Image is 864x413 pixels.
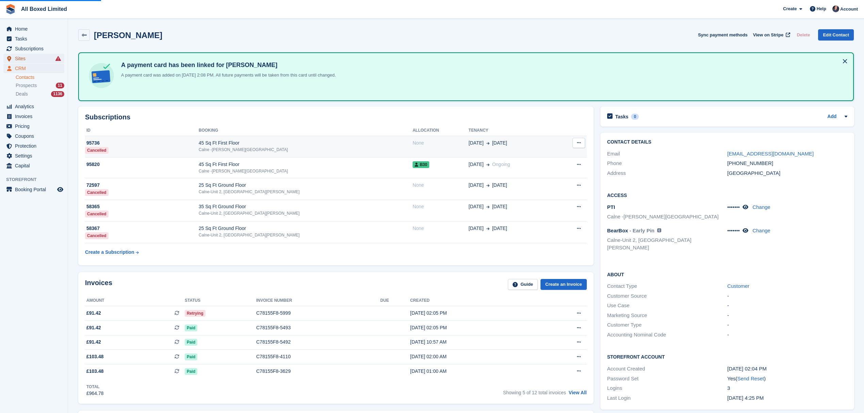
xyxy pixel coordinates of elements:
div: Address [607,169,727,177]
div: [DATE] 01:00 AM [410,368,537,375]
div: £964.78 [86,390,104,397]
th: Booking [199,125,413,136]
a: View on Stripe [750,29,792,40]
div: Calne-Unit 2, [GEOGRAPHIC_DATA][PERSON_NAME] [199,210,413,216]
span: - Early Pin [630,228,654,233]
span: View on Stripe [753,32,783,38]
li: Calne -[PERSON_NAME][GEOGRAPHIC_DATA] [607,213,727,221]
div: Marketing Source [607,312,727,319]
time: 2025-02-24 16:25:35 UTC [727,395,764,401]
a: Contacts [16,74,64,81]
span: Settings [15,151,56,161]
span: [DATE] [469,225,484,232]
div: [GEOGRAPHIC_DATA] [727,169,847,177]
button: Delete [794,29,813,40]
span: [DATE] [492,225,507,232]
span: Subscriptions [15,44,56,53]
span: [DATE] [492,139,507,147]
span: Analytics [15,102,56,111]
div: C78155F8-5999 [256,310,380,317]
img: icon-info-grey-7440780725fd019a000dd9b08b2336e03edf1995a4989e88bcd33f0948082b44.svg [657,228,661,232]
th: Amount [85,295,185,306]
div: 35 Sq Ft Ground Floor [199,203,413,210]
div: C78155F8-5493 [256,324,380,331]
th: Created [410,295,537,306]
a: menu [3,185,64,194]
th: Status [185,295,256,306]
a: Preview store [56,185,64,194]
span: Coupons [15,131,56,141]
a: menu [3,102,64,111]
span: Paid [185,353,197,360]
div: None [413,139,469,147]
th: Invoice number [256,295,380,306]
span: Account [840,6,858,13]
a: menu [3,131,64,141]
a: Edit Contact [818,29,854,40]
th: Due [380,295,410,306]
div: 95736 [85,139,199,147]
div: Contact Type [607,282,727,290]
div: 11 [56,83,64,88]
a: menu [3,34,64,44]
span: £103.48 [86,368,104,375]
a: menu [3,121,64,131]
button: Sync payment methods [698,29,748,40]
div: Accounting Nominal Code [607,331,727,339]
span: Invoices [15,112,56,121]
span: Paid [185,339,197,346]
div: [PHONE_NUMBER] [727,160,847,167]
a: Create an Invoice [541,279,587,290]
div: Calne-Unit 2, [GEOGRAPHIC_DATA][PERSON_NAME] [199,232,413,238]
div: 1136 [51,91,64,97]
div: C78155F8-5492 [256,338,380,346]
span: Booking Portal [15,185,56,194]
span: B30 [413,161,429,168]
div: Cancelled [85,211,109,217]
div: 3 [727,384,847,392]
div: 45 Sq Ft First Floor [199,161,413,168]
a: [EMAIL_ADDRESS][DOMAIN_NAME] [727,151,814,156]
div: 25 Sq Ft Ground Floor [199,182,413,189]
span: Protection [15,141,56,151]
div: [DATE] 02:05 PM [410,310,537,317]
div: Email [607,150,727,158]
a: Deals 1136 [16,90,64,98]
span: Help [817,5,826,12]
a: Prospects 11 [16,82,64,89]
div: Cancelled [85,147,109,154]
div: 58365 [85,203,199,210]
a: menu [3,44,64,53]
span: Sites [15,54,56,63]
span: ••••••• [727,204,740,210]
p: A payment card was added on [DATE] 2:08 PM. All future payments will be taken from this card unti... [118,72,336,79]
a: Customer [727,283,749,289]
div: Cancelled [85,189,109,196]
a: menu [3,64,64,73]
div: Use Case [607,302,727,310]
span: Create [783,5,797,12]
span: [DATE] [469,139,484,147]
div: Last Login [607,394,727,402]
a: Add [827,113,836,121]
a: menu [3,112,64,121]
span: [DATE] [469,182,484,189]
span: [DATE] [492,182,507,189]
h2: Tasks [615,114,629,120]
a: menu [3,141,64,151]
a: Send Reset [737,376,764,381]
h2: [PERSON_NAME] [94,31,162,40]
div: Total [86,384,104,390]
div: Yes [727,375,847,383]
a: Change [752,228,770,233]
a: menu [3,54,64,63]
div: None [413,225,469,232]
span: £91.42 [86,310,101,317]
h2: Contact Details [607,139,848,145]
div: C78155F8-3629 [256,368,380,375]
span: BearBox [607,228,628,233]
div: - [727,302,847,310]
div: None [413,203,469,210]
div: 72597 [85,182,199,189]
div: Password Set [607,375,727,383]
